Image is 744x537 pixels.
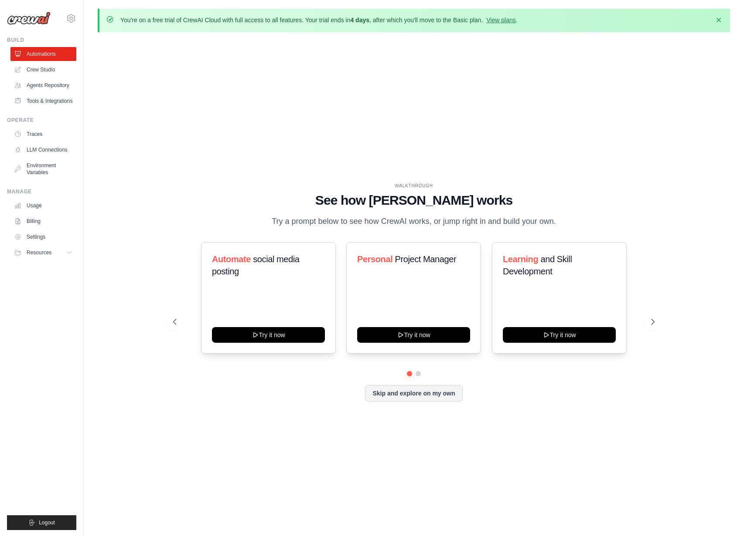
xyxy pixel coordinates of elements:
a: Settings [10,230,76,244]
a: LLM Connections [10,143,76,157]
p: You're on a free trial of CrewAI Cloud with full access to all features. Your trial ends in , aft... [120,16,518,24]
h1: See how [PERSON_NAME] works [173,193,655,208]
span: Logout [39,519,55,526]
span: social media posting [212,254,300,276]
button: Logout [7,515,76,530]
a: Tools & Integrations [10,94,76,108]
a: Environment Variables [10,159,76,179]
p: Try a prompt below to see how CrewAI works, or jump right in and build your own. [267,215,560,228]
a: Billing [10,214,76,228]
div: Operate [7,117,76,124]
span: Project Manager [395,254,457,264]
div: WALKTHROUGH [173,182,655,189]
span: Resources [27,249,51,256]
a: Traces [10,127,76,141]
a: Crew Studio [10,63,76,77]
a: Usage [10,199,76,213]
button: Try it now [212,327,325,343]
iframe: Chat Widget [700,495,744,537]
div: Build [7,37,76,44]
img: Logo [7,12,51,25]
button: Try it now [503,327,616,343]
a: Agents Repository [10,78,76,92]
span: Automate [212,254,251,264]
a: View plans [486,17,515,24]
strong: 4 days [350,17,369,24]
a: Automations [10,47,76,61]
button: Try it now [357,327,470,343]
div: Manage [7,188,76,195]
button: Skip and explore on my own [365,385,462,402]
span: Personal [357,254,392,264]
span: Learning [503,254,538,264]
span: and Skill Development [503,254,572,276]
button: Resources [10,246,76,260]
